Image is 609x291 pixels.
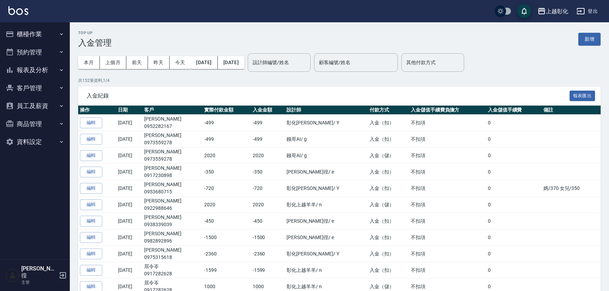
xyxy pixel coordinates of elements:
button: 新增 [578,33,601,46]
td: [PERSON_NAME] [142,213,202,229]
td: 0 [486,246,542,262]
a: 報表匯出 [570,92,595,99]
td: [DATE] [116,213,142,229]
button: [DATE] [191,56,217,69]
p: 共 152 筆資料, 1 / 4 [78,77,601,84]
td: 入金（扣） [368,164,409,180]
td: [DATE] [116,229,142,246]
p: 主管 [21,279,57,285]
td: 0 [486,115,542,131]
th: 設計師 [285,106,368,115]
h3: 入金管理 [78,38,112,48]
td: 2020 [251,147,285,164]
td: 媽/370 女兒/350 [542,180,601,197]
td: -720 [251,180,285,197]
a: 新增 [578,36,601,42]
td: [PERSON_NAME] [142,180,202,197]
th: 入金儲值手續費 [486,106,542,115]
p: 0938339039 [144,221,201,228]
h2: Top Up [78,31,112,35]
td: 2020 [251,197,285,213]
td: 2020 [202,147,251,164]
td: [PERSON_NAME]徨 / e [285,164,368,180]
td: 0 [486,131,542,147]
td: [PERSON_NAME] [142,147,202,164]
td: [PERSON_NAME] [142,197,202,213]
img: Logo [8,6,28,15]
td: -499 [202,131,251,147]
td: -1500 [202,229,251,246]
td: 入金（扣） [368,115,409,131]
td: 彰化[PERSON_NAME] / Y [285,180,368,197]
th: 日期 [116,106,142,115]
button: 客戶管理 [3,79,67,97]
td: -2360 [202,246,251,262]
button: 編輯 [80,117,102,128]
td: 0 [486,262,542,278]
td: 不扣項 [409,213,486,229]
button: 編輯 [80,167,102,177]
button: 編輯 [80,232,102,243]
td: [DATE] [116,262,142,278]
img: Person [6,268,20,282]
button: 編輯 [80,134,102,145]
td: [DATE] [116,197,142,213]
p: 0917230898 [144,172,201,179]
p: 0953680715 [144,188,201,196]
th: 入金儲值手續費負擔方 [409,106,486,115]
h5: [PERSON_NAME]徨 [21,265,57,279]
span: 入金紀錄 [87,92,570,99]
td: 不扣項 [409,197,486,213]
button: 資料設定 [3,133,67,151]
td: 入金（扣） [368,180,409,197]
td: 入金（扣） [368,262,409,278]
td: -1500 [251,229,285,246]
td: 入金（扣） [368,131,409,147]
td: 不扣項 [409,164,486,180]
p: 0973559278 [144,139,201,146]
td: -2360 [251,246,285,262]
td: 0 [486,147,542,164]
button: 今天 [170,56,191,69]
td: [PERSON_NAME]徨 / e [285,229,368,246]
td: -1599 [251,262,285,278]
button: [DATE] [218,56,244,69]
td: [DATE] [116,115,142,131]
td: -350 [251,164,285,180]
td: [DATE] [116,147,142,164]
td: [PERSON_NAME] [142,131,202,147]
td: -450 [251,213,285,229]
button: 前天 [126,56,148,69]
p: 0952282167 [144,123,201,130]
p: 0973559278 [144,155,201,163]
button: 編輯 [80,150,102,161]
td: -720 [202,180,251,197]
button: 上個月 [100,56,126,69]
button: 編輯 [80,265,102,276]
button: 本月 [78,56,100,69]
td: 彰化上越羊羊 / n [285,197,368,213]
td: 屈令岺 [142,262,202,278]
button: 商品管理 [3,115,67,133]
button: 編輯 [80,199,102,210]
button: save [517,4,531,18]
td: -450 [202,213,251,229]
p: 0975315618 [144,254,201,261]
td: 0 [486,213,542,229]
td: [DATE] [116,131,142,147]
td: [PERSON_NAME] [142,164,202,180]
td: 2020 [202,197,251,213]
td: 不扣項 [409,131,486,147]
button: 編輯 [80,183,102,194]
th: 付款方式 [368,106,409,115]
td: [DATE] [116,180,142,197]
button: 報表匯出 [570,91,595,101]
td: 不扣項 [409,115,486,131]
button: 登出 [574,5,601,18]
button: 報表及分析 [3,61,67,79]
div: 上越彰化 [546,7,568,16]
td: 0 [486,229,542,246]
button: 上越彰化 [535,4,571,18]
th: 操作 [78,106,116,115]
td: 入金（扣） [368,213,409,229]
